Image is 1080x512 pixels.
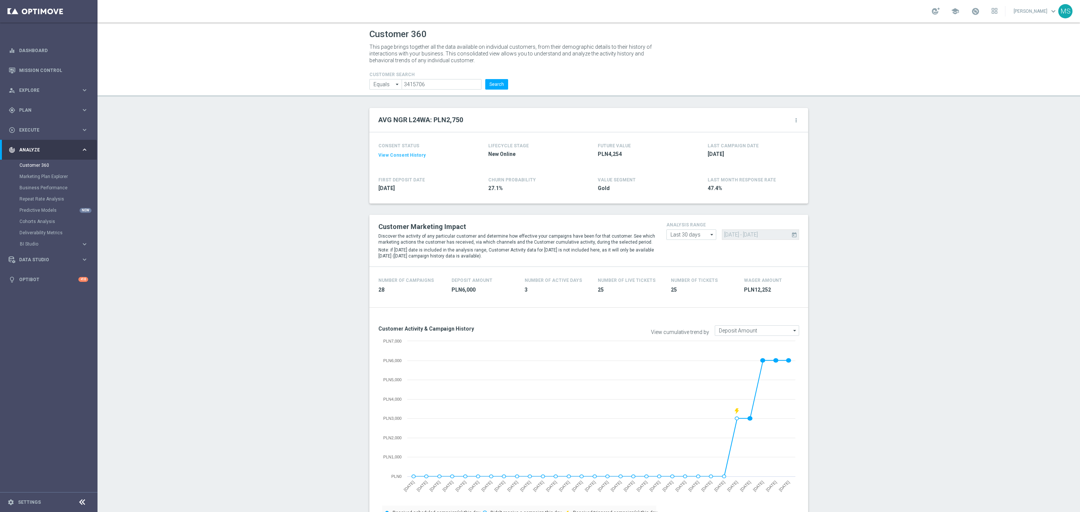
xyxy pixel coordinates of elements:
[378,115,463,124] h2: AVG NGR L24WA: PLN2,750
[19,148,81,152] span: Analyze
[739,480,751,492] text: [DATE]
[708,177,776,183] span: LAST MONTH RESPONSE RATE
[708,185,795,192] span: 47.4%
[19,238,97,250] div: BI Studio
[81,106,88,114] i: keyboard_arrow_right
[598,177,636,183] h4: VALUE SEGMENT
[383,358,402,363] text: PLN6,000
[383,339,402,343] text: PLN7,000
[19,257,81,262] span: Data Studio
[19,219,78,225] a: Cohorts Analysis
[19,128,81,132] span: Execute
[81,146,88,153] i: keyboard_arrow_right
[598,185,685,192] span: Gold
[488,143,529,148] h4: LIFECYCLE STAGE
[451,286,516,293] span: PLN6,000
[19,196,78,202] a: Repeat Rate Analysis
[8,107,88,113] div: gps_fixed Plan keyboard_arrow_right
[791,326,799,335] i: arrow_drop_down
[488,185,576,192] span: 27.1%
[8,127,88,133] div: play_circle_outline Execute keyboard_arrow_right
[8,257,88,263] div: Data Studio keyboard_arrow_right
[81,126,88,133] i: keyboard_arrow_right
[383,436,402,440] text: PLN2,000
[597,480,609,492] text: [DATE]
[19,160,97,171] div: Customer 360
[493,480,506,492] text: [DATE]
[19,182,97,193] div: Business Performance
[545,480,558,492] text: [DATE]
[532,480,544,492] text: [DATE]
[19,227,97,238] div: Deliverability Metrics
[726,480,739,492] text: [DATE]
[598,151,685,158] span: PLN4,254
[598,286,662,293] span: 25
[525,286,589,293] span: 3
[378,325,583,332] h3: Customer Activity & Campaign History
[8,277,88,283] button: lightbulb Optibot +10
[9,60,88,80] div: Mission Control
[9,107,15,114] i: gps_fixed
[19,40,88,60] a: Dashboard
[666,229,716,240] input: analysis range
[468,480,480,492] text: [DATE]
[610,480,622,492] text: [DATE]
[369,43,658,64] p: This page brings together all the data available on individual customers, from their demographic ...
[598,143,631,148] h4: FUTURE VALUE
[708,230,716,240] i: arrow_drop_down
[391,474,402,479] text: PLN0
[19,162,78,168] a: Customer 360
[78,277,88,282] div: +10
[383,397,402,401] text: PLN4,000
[9,127,81,133] div: Execute
[506,480,519,492] text: [DATE]
[19,60,88,80] a: Mission Control
[9,87,81,94] div: Explore
[9,47,15,54] i: equalizer
[378,247,655,259] p: Note: if [DATE] date is included in the analysis range, Customer Activity data for [DATE] is not ...
[378,185,466,192] span: 2025-10-10
[19,269,78,289] a: Optibot
[402,79,481,90] input: Enter CID, Email, name or phone
[671,286,735,293] span: 25
[744,278,782,283] h4: Wager Amount
[19,193,97,205] div: Repeat Rate Analysis
[19,241,88,247] button: BI Studio keyboard_arrow_right
[558,480,570,492] text: [DATE]
[793,117,799,123] i: more_vert
[708,143,759,148] h4: LAST CAMPAIGN DATE
[480,480,493,492] text: [DATE]
[451,278,492,283] h4: Deposit Amount
[744,286,808,293] span: PLN12,252
[661,480,674,492] text: [DATE]
[81,241,88,248] i: keyboard_arrow_right
[378,143,466,148] h4: CONSENT STATUS
[571,480,583,492] text: [DATE]
[9,276,15,283] i: lightbulb
[7,499,14,506] i: settings
[598,278,655,283] h4: Number Of Live Tickets
[19,88,81,93] span: Explore
[1058,4,1072,18] div: MS
[8,48,88,54] button: equalizer Dashboard
[383,455,402,459] text: PLN1,000
[369,29,808,40] h1: Customer 360
[383,377,402,382] text: PLN5,000
[8,147,88,153] div: track_changes Analyze keyboard_arrow_right
[9,147,15,153] i: track_changes
[81,87,88,94] i: keyboard_arrow_right
[19,108,81,112] span: Plan
[369,72,508,77] h4: CUSTOMER SEARCH
[442,480,454,492] text: [DATE]
[454,480,467,492] text: [DATE]
[19,185,78,191] a: Business Performance
[708,151,795,158] span: 2025-10-14
[378,222,655,231] h2: Customer Marketing Impact
[79,208,91,213] div: NEW
[81,256,88,263] i: keyboard_arrow_right
[9,40,88,60] div: Dashboard
[525,278,582,283] h4: Number of Active Days
[752,480,765,492] text: [DATE]
[20,242,81,246] div: BI Studio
